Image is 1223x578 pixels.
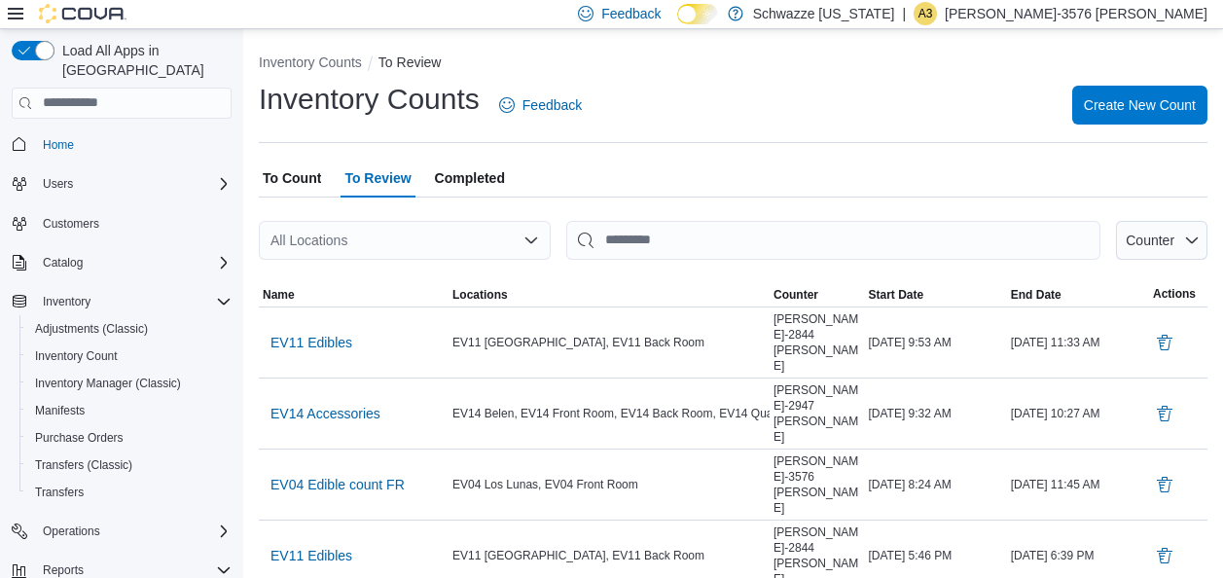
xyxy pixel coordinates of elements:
a: Home [35,133,82,157]
button: To Review [378,54,442,70]
button: Users [35,172,81,196]
button: Start Date [865,283,1007,307]
div: [DATE] 9:53 AM [865,331,1007,354]
div: EV11 [GEOGRAPHIC_DATA], EV11 Back Room [449,331,770,354]
div: EV04 Los Lunas, EV04 Front Room [449,473,770,496]
button: Open list of options [523,233,539,248]
a: Inventory Count [27,344,126,368]
a: Transfers (Classic) [27,453,140,477]
h1: Inventory Counts [259,80,480,119]
a: Adjustments (Classic) [27,317,156,341]
button: EV11 Edibles [263,541,360,570]
button: Inventory Manager (Classic) [19,370,239,397]
button: Home [4,130,239,159]
div: [DATE] 11:33 AM [1007,331,1149,354]
a: Feedback [491,86,590,125]
button: Purchase Orders [19,424,239,452]
button: Create New Count [1072,86,1207,125]
button: Delete [1153,473,1176,496]
button: Counter [770,283,865,307]
input: This is a search bar. After typing your query, hit enter to filter the results lower in the page. [566,221,1100,260]
span: To Count [263,159,321,198]
div: EV14 Belen, EV14 Front Room, EV14 Back Room, EV14 Quarantine , EV14 Transfer Room, EV14 Display Room [449,402,770,425]
span: [PERSON_NAME]-3576 [PERSON_NAME] [773,453,861,516]
span: Transfers [27,481,232,504]
span: Manifests [27,399,232,422]
span: Feedback [601,4,661,23]
span: Operations [35,520,232,543]
p: | [902,2,906,25]
button: Delete [1153,402,1176,425]
input: Dark Mode [677,4,718,24]
span: Purchase Orders [27,426,232,450]
a: Transfers [27,481,91,504]
span: Transfers [35,485,84,500]
div: [DATE] 11:45 AM [1007,473,1149,496]
button: Adjustments (Classic) [19,315,239,343]
a: Manifests [27,399,92,422]
span: Counter [773,287,818,303]
div: [DATE] 5:46 PM [865,544,1007,567]
span: Adjustments (Classic) [35,321,148,337]
span: EV11 Edibles [270,333,352,352]
span: Inventory Count [27,344,232,368]
span: End Date [1011,287,1061,303]
span: Catalog [43,255,83,271]
button: End Date [1007,283,1149,307]
span: Home [43,137,74,153]
span: Create New Count [1084,95,1196,115]
span: To Review [344,159,411,198]
span: EV14 Accessories [270,404,380,423]
button: Inventory Count [19,343,239,370]
span: Name [263,287,295,303]
button: EV11 Edibles [263,328,360,357]
button: Inventory Counts [259,54,362,70]
div: [DATE] 8:24 AM [865,473,1007,496]
button: EV04 Edible count FR [263,470,413,499]
span: Load All Apps in [GEOGRAPHIC_DATA] [54,41,232,80]
p: Schwazze [US_STATE] [753,2,895,25]
p: [PERSON_NAME]-3576 [PERSON_NAME] [945,2,1207,25]
a: Inventory Manager (Classic) [27,372,189,395]
span: Users [35,172,232,196]
span: Reports [43,562,84,578]
span: Inventory Count [35,348,118,364]
span: Customers [35,211,232,235]
span: EV11 Edibles [270,546,352,565]
button: Catalog [4,249,239,276]
span: Manifests [35,403,85,418]
button: Delete [1153,331,1176,354]
a: Customers [35,212,107,235]
button: Transfers [19,479,239,506]
span: Users [43,176,73,192]
button: EV14 Accessories [263,399,388,428]
span: Transfers (Classic) [35,457,132,473]
span: Customers [43,216,99,232]
span: [PERSON_NAME]-2844 [PERSON_NAME] [773,311,861,374]
button: Customers [4,209,239,237]
div: [DATE] 9:32 AM [865,402,1007,425]
span: Inventory Manager (Classic) [27,372,232,395]
button: Name [259,283,449,307]
span: Counter [1126,233,1174,248]
span: Inventory Manager (Classic) [35,376,181,391]
nav: An example of EuiBreadcrumbs [259,53,1207,76]
button: Operations [4,518,239,545]
span: A3 [918,2,933,25]
span: Purchase Orders [35,430,124,446]
button: Inventory [35,290,98,313]
span: Feedback [522,95,582,115]
button: Users [4,170,239,198]
span: Locations [452,287,508,303]
button: Manifests [19,397,239,424]
button: Operations [35,520,108,543]
button: Counter [1116,221,1207,260]
span: Operations [43,524,100,539]
span: Dark Mode [677,24,678,25]
a: Purchase Orders [27,426,131,450]
span: Home [35,132,232,157]
span: Catalog [35,251,232,274]
span: Inventory [35,290,232,313]
div: EV11 [GEOGRAPHIC_DATA], EV11 Back Room [449,544,770,567]
span: [PERSON_NAME]-2947 [PERSON_NAME] [773,382,861,445]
